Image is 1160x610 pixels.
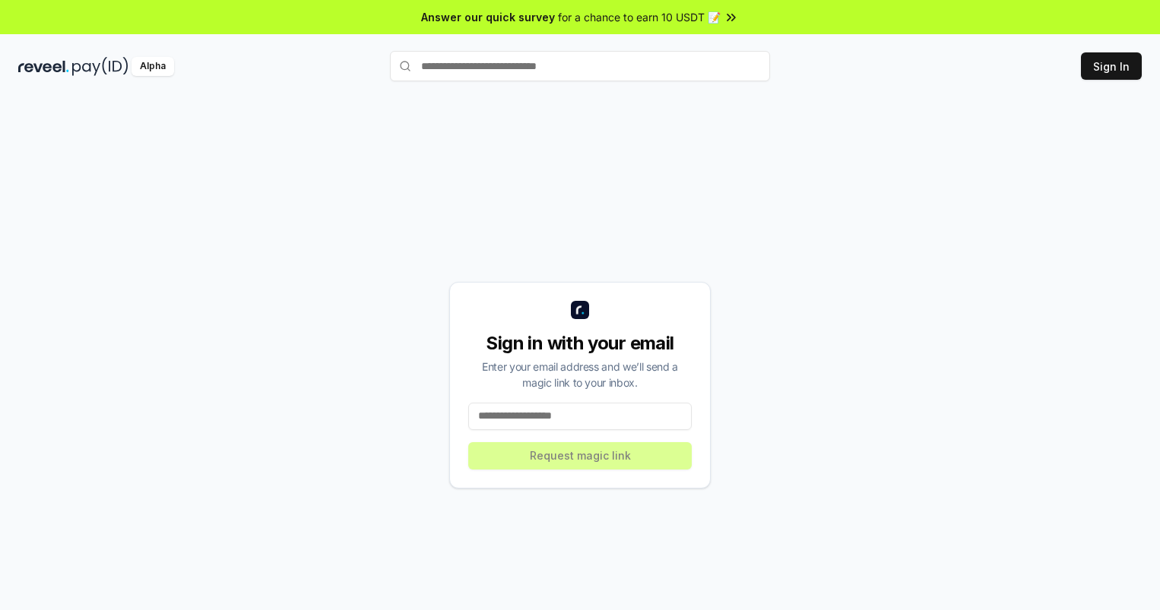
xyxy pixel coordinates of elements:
button: Sign In [1081,52,1142,80]
div: Alpha [132,57,174,76]
span: for a chance to earn 10 USDT 📝 [558,9,721,25]
div: Enter your email address and we’ll send a magic link to your inbox. [468,359,692,390]
span: Answer our quick survey [421,9,555,25]
div: Sign in with your email [468,331,692,356]
img: reveel_dark [18,57,69,76]
img: logo_small [571,301,589,319]
img: pay_id [72,57,128,76]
